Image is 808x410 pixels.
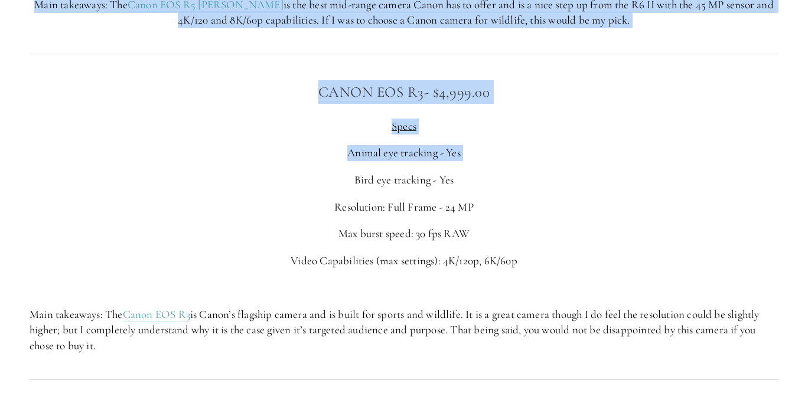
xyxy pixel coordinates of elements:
span: Specs [392,119,416,133]
p: Bird eye tracking - Yes [30,172,778,188]
p: Animal eye tracking - Yes [30,145,778,161]
a: Canon EOS R3 [318,83,424,102]
p: Max burst speed: 30 fps RAW [30,226,778,242]
p: Resolution: Full Frame - 24 MP [30,199,778,215]
a: Canon EOS R3 [123,307,190,322]
h3: - $4,999.00 [30,80,778,104]
p: Main takeaways: The is Canon’s flagship camera and is built for sports and wildlife. It is a grea... [30,307,778,354]
p: Video Capabilities (max settings): 4K/120p, 6K/60p [30,253,778,269]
